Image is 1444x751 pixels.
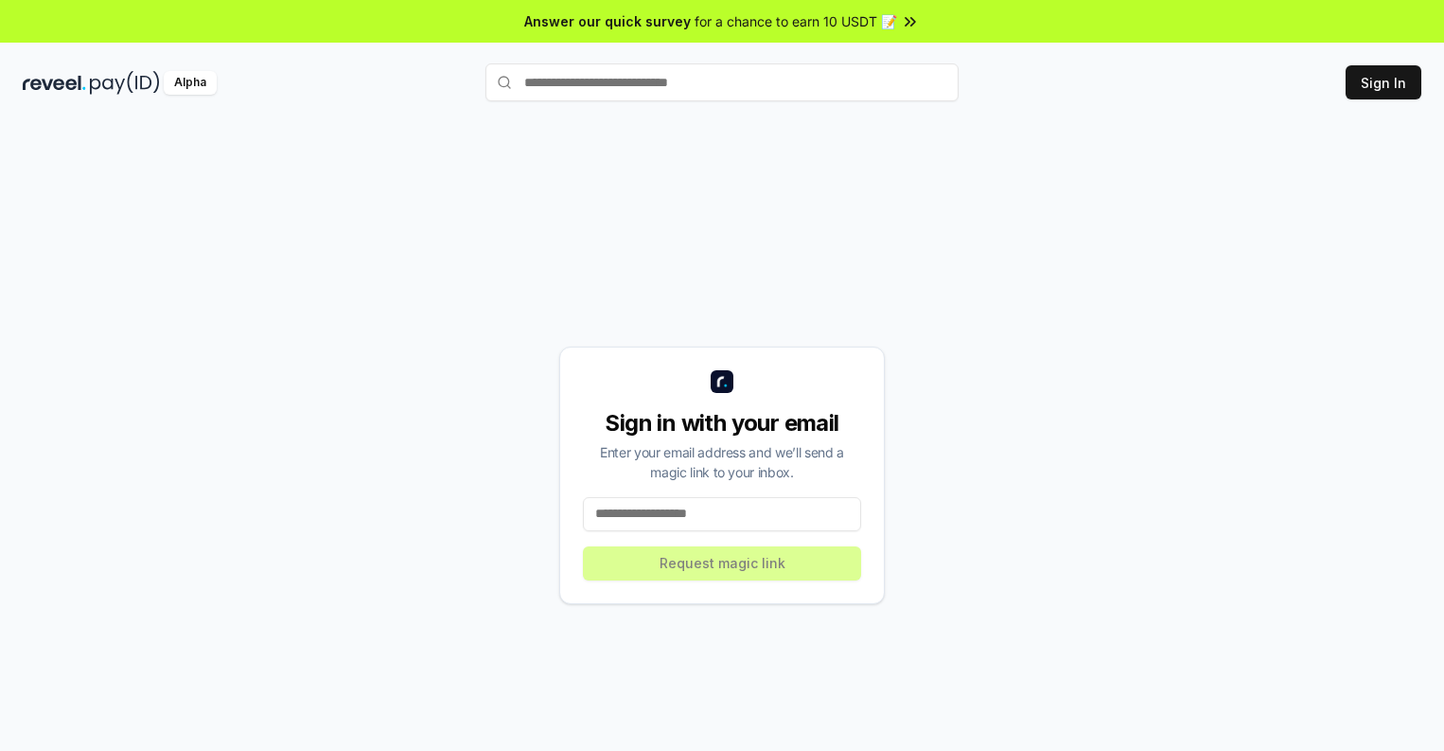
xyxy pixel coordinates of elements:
[583,442,861,482] div: Enter your email address and we’ll send a magic link to your inbox.
[583,408,861,438] div: Sign in with your email
[90,71,160,95] img: pay_id
[164,71,217,95] div: Alpha
[1346,65,1421,99] button: Sign In
[711,370,733,393] img: logo_small
[524,11,691,31] span: Answer our quick survey
[695,11,897,31] span: for a chance to earn 10 USDT 📝
[23,71,86,95] img: reveel_dark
